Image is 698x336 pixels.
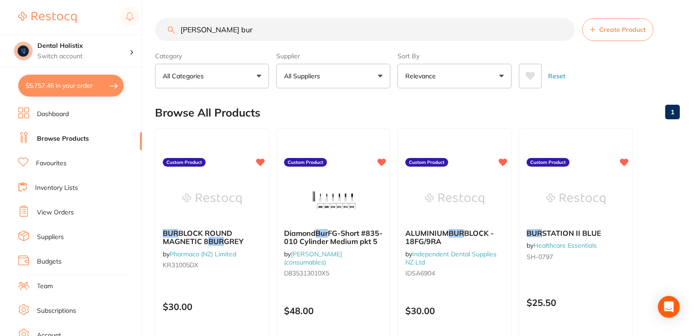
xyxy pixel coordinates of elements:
a: Dashboard [37,110,69,119]
a: Browse Products [37,134,89,143]
img: Diamond Bur FG-Short #835-010 Cylinder Medium pkt 5 [304,176,363,222]
button: $5,757.46 in your order [18,75,124,97]
span: by [405,250,496,266]
span: by [527,241,597,249]
em: BUR [527,229,542,238]
button: All Categories [155,64,269,88]
label: Supplier [276,52,390,60]
b: BUR STATION II BLUE [527,229,625,237]
a: Independent Dental Supplies NZ Ltd [405,250,496,266]
button: Create Product [582,18,653,41]
em: BUR [449,229,464,238]
p: Switch account [37,52,129,61]
b: Diamond Bur FG-Short #835-010 Cylinder Medium pkt 5 [284,229,383,246]
em: Bur [315,229,328,238]
p: $30.00 [405,305,504,316]
span: FG-Short #835-010 Cylinder Medium pkt 5 [284,229,383,246]
span: Diamond [284,229,315,238]
a: Budgets [37,257,62,266]
h4: Dental Holistix [37,41,129,51]
button: Relevance [398,64,512,88]
label: Sort By [398,52,512,60]
p: $48.00 [284,305,383,316]
a: Favourites [36,159,67,168]
button: All Suppliers [276,64,390,88]
a: Team [37,282,53,291]
a: View Orders [37,208,74,217]
span: SH-0797 [527,253,553,261]
span: by [163,250,236,258]
span: KR31005DX [163,261,198,269]
span: BLOCK ROUND MAGNETIC 8 [163,229,232,246]
input: Search Products [155,18,575,41]
span: IDSA6904 [405,269,435,277]
a: Pharmaco (NZ) Limited [170,250,236,258]
img: Dental Holistix [14,42,32,60]
span: STATION II BLUE [542,229,601,238]
label: Category [155,52,269,60]
a: Subscriptions [37,306,76,316]
span: GREY [224,237,243,246]
span: ALUMINIUM [405,229,449,238]
a: Suppliers [37,233,64,242]
b: ALUMINIUM BUR BLOCK - 18FG/9RA [405,229,504,246]
span: by [284,250,342,266]
label: Custom Product [284,158,327,167]
a: Restocq Logo [18,7,77,28]
img: Restocq Logo [18,12,77,23]
p: $30.00 [163,301,261,312]
span: D835313010X5 [284,269,329,277]
a: Healthcare Essentials [533,241,597,249]
label: Custom Product [163,158,206,167]
span: BLOCK - 18FG/9RA [405,229,494,246]
p: $25.50 [527,297,625,308]
em: BUR [208,237,224,246]
img: BUR STATION II BLUE [546,176,605,222]
h2: Browse All Products [155,107,260,119]
a: 1 [665,103,680,121]
div: Open Intercom Messenger [658,296,680,318]
img: ALUMINIUM BUR BLOCK - 18FG/9RA [425,176,484,222]
label: Custom Product [405,158,448,167]
p: All Categories [163,71,207,81]
p: All Suppliers [284,71,324,81]
em: BUR [163,229,178,238]
img: BUR BLOCK ROUND MAGNETIC 8 BUR GREY [182,176,242,222]
span: Create Product [599,26,646,33]
p: Relevance [405,71,439,81]
a: Inventory Lists [35,183,78,193]
button: Reset [545,64,568,88]
a: [PERSON_NAME] (consumables) [284,250,342,266]
label: Custom Product [527,158,569,167]
b: BUR BLOCK ROUND MAGNETIC 8 BUR GREY [163,229,261,246]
